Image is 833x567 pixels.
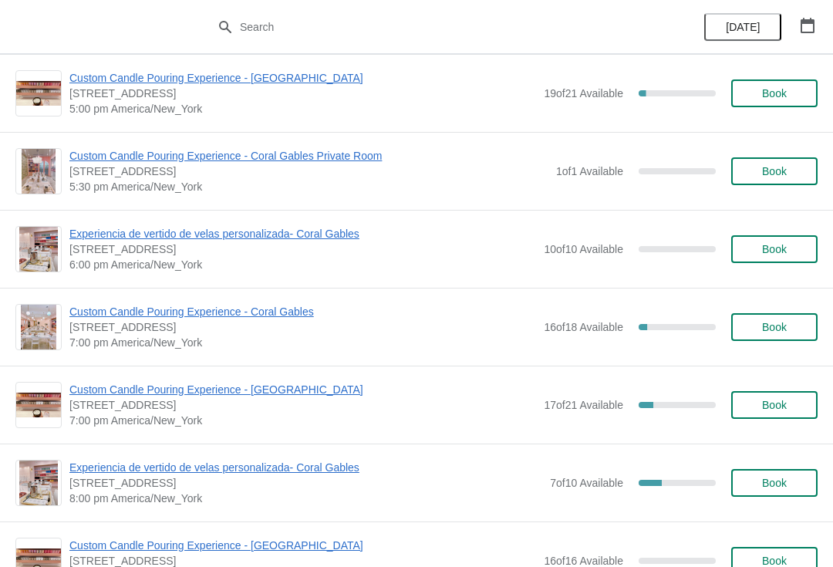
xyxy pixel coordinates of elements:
[544,555,623,567] span: 16 of 16 Available
[550,477,623,489] span: 7 of 10 Available
[762,321,787,333] span: Book
[726,21,760,33] span: [DATE]
[69,70,536,86] span: Custom Candle Pouring Experience - [GEOGRAPHIC_DATA]
[731,469,818,497] button: Book
[69,335,536,350] span: 7:00 pm America/New_York
[762,87,787,100] span: Book
[239,13,625,41] input: Search
[69,319,536,335] span: [STREET_ADDRESS]
[69,475,542,491] span: [STREET_ADDRESS]
[69,164,548,179] span: [STREET_ADDRESS]
[762,555,787,567] span: Book
[21,305,57,349] img: Custom Candle Pouring Experience - Coral Gables | 154 Giralda Avenue, Coral Gables, FL, USA | 7:0...
[69,413,536,428] span: 7:00 pm America/New_York
[69,226,536,241] span: Experiencia de vertido de velas personalizada- Coral Gables
[731,79,818,107] button: Book
[731,391,818,419] button: Book
[704,13,781,41] button: [DATE]
[22,149,56,194] img: Custom Candle Pouring Experience - Coral Gables Private Room | 154 Giralda Avenue, Coral Gables, ...
[19,227,58,272] img: Experiencia de vertido de velas personalizada- Coral Gables | 154 Giralda Avenue, Coral Gables, F...
[762,165,787,177] span: Book
[731,157,818,185] button: Book
[762,477,787,489] span: Book
[556,165,623,177] span: 1 of 1 Available
[731,313,818,341] button: Book
[69,397,536,413] span: [STREET_ADDRESS]
[69,538,536,553] span: Custom Candle Pouring Experience - [GEOGRAPHIC_DATA]
[69,304,536,319] span: Custom Candle Pouring Experience - Coral Gables
[69,382,536,397] span: Custom Candle Pouring Experience - [GEOGRAPHIC_DATA]
[544,243,623,255] span: 10 of 10 Available
[544,87,623,100] span: 19 of 21 Available
[69,86,536,101] span: [STREET_ADDRESS]
[16,393,61,418] img: Custom Candle Pouring Experience - Fort Lauderdale | 914 East Las Olas Boulevard, Fort Lauderdale...
[762,399,787,411] span: Book
[19,461,58,505] img: Experiencia de vertido de velas personalizada- Coral Gables | 154 Giralda Avenue, Coral Gables, F...
[69,241,536,257] span: [STREET_ADDRESS]
[69,491,542,506] span: 8:00 pm America/New_York
[762,243,787,255] span: Book
[69,460,542,475] span: Experiencia de vertido de velas personalizada- Coral Gables
[544,321,623,333] span: 16 of 18 Available
[544,399,623,411] span: 17 of 21 Available
[16,81,61,106] img: Custom Candle Pouring Experience - Fort Lauderdale | 914 East Las Olas Boulevard, Fort Lauderdale...
[69,148,548,164] span: Custom Candle Pouring Experience - Coral Gables Private Room
[69,257,536,272] span: 6:00 pm America/New_York
[69,179,548,194] span: 5:30 pm America/New_York
[731,235,818,263] button: Book
[69,101,536,116] span: 5:00 pm America/New_York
